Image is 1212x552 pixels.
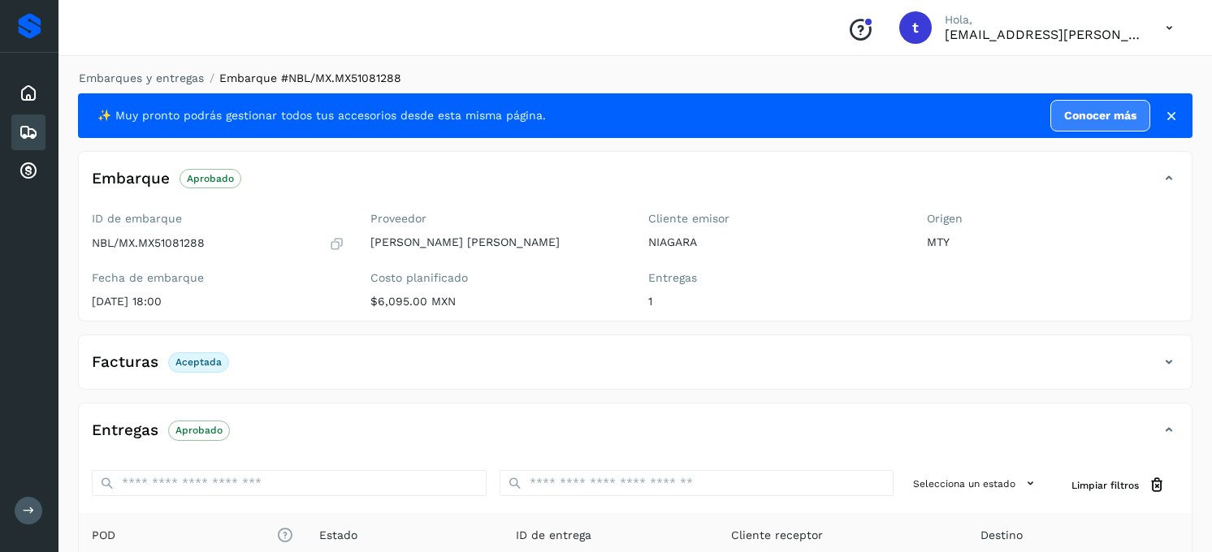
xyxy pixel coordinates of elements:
[92,421,158,440] h4: Entregas
[79,416,1192,457] div: EntregasAprobado
[319,527,357,544] span: Estado
[11,75,45,111] div: Inicio
[79,71,204,84] a: Embarques y entregas
[92,212,344,226] label: ID de embarque
[731,527,823,544] span: Cliente receptor
[175,425,223,436] p: Aprobado
[92,295,344,308] p: [DATE] 18:00
[927,212,1180,226] label: Origen
[1071,478,1139,493] span: Limpiar filtros
[175,356,222,368] p: Aceptada
[927,235,1180,249] p: MTY
[79,348,1192,389] div: FacturasAceptada
[648,271,901,285] label: Entregas
[648,295,901,308] p: 1
[97,107,546,124] span: ✨ Muy pronto podrás gestionar todos tus accesorios desde esta misma página.
[516,527,591,544] span: ID de entrega
[1058,470,1179,500] button: Limpiar filtros
[370,295,623,308] p: $6,095.00 MXN
[92,271,344,285] label: Fecha de embarque
[945,27,1140,42] p: transportes.lg.lozano@gmail.com
[92,236,205,250] p: NBL/MX.MX51081288
[219,71,401,84] span: Embarque #NBL/MX.MX51081288
[11,153,45,189] div: Cuentas por cobrar
[648,212,901,226] label: Cliente emisor
[945,13,1140,27] p: Hola,
[92,170,170,188] h4: Embarque
[92,353,158,372] h4: Facturas
[907,470,1045,497] button: Selecciona un estado
[187,173,234,184] p: Aprobado
[980,527,1023,544] span: Destino
[370,235,623,249] p: [PERSON_NAME] [PERSON_NAME]
[11,114,45,150] div: Embarques
[370,271,623,285] label: Costo planificado
[1050,100,1150,132] a: Conocer más
[648,235,901,249] p: NIAGARA
[92,527,293,544] span: POD
[370,212,623,226] label: Proveedor
[78,70,1193,87] nav: breadcrumb
[79,165,1192,205] div: EmbarqueAprobado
